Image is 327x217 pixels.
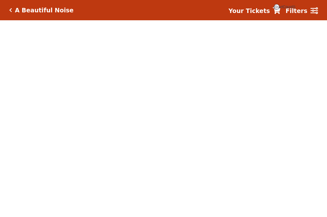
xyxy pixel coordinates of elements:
[15,7,74,14] h5: A Beautiful Noise
[228,6,280,16] a: Your Tickets {{cartCount}}
[285,6,318,16] a: Filters
[274,4,279,10] span: {{cartCount}}
[285,7,307,14] strong: Filters
[9,8,12,12] a: Click here to go back to filters
[228,7,270,14] strong: Your Tickets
